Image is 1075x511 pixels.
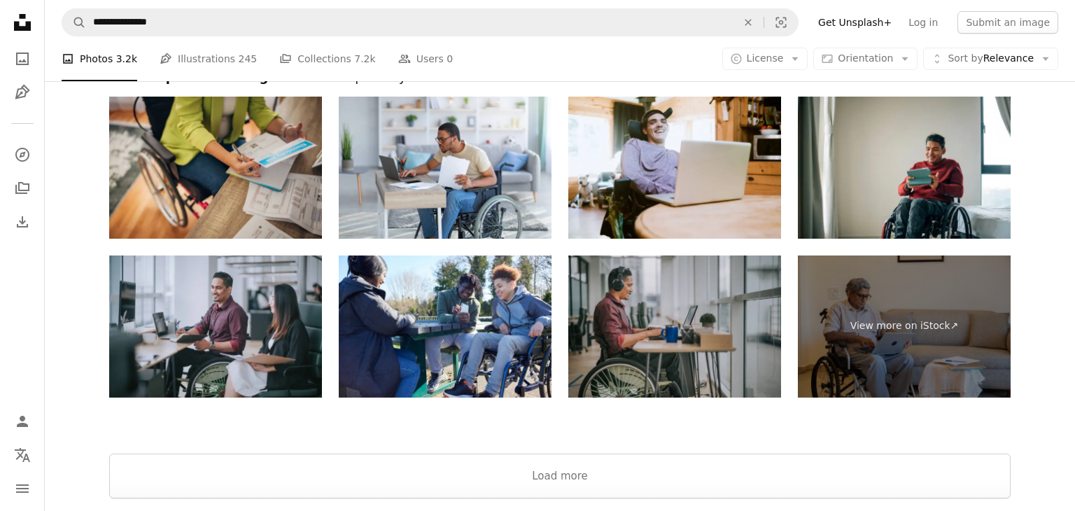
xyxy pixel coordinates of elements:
button: Visual search [764,9,798,36]
span: 0 [447,51,453,66]
button: Load more [109,454,1011,498]
a: Home — Unsplash [8,8,36,39]
a: Photos [8,45,36,73]
img: Teenage Girl In Wheelchair With Friends Looking At Social Media On Mobile Phones In Park [339,255,551,398]
a: View more on iStock↗ [798,255,1011,398]
a: Illustrations 245 [160,36,257,81]
button: License [722,48,808,70]
a: Log in [900,11,946,34]
span: 7.2k [354,51,375,66]
img: Paraplegic black guy in wheelchair with documents using laptop to work online from home [339,97,551,239]
button: Clear [733,9,764,36]
img: Confident Young Man In Wheelchair At Home [568,97,781,239]
img: Indian white collar male worker in wheelchair having cheerful discussion conversation with his fe... [109,255,322,398]
a: Log in / Sign up [8,407,36,435]
button: Orientation [813,48,918,70]
form: Find visuals sitewide [62,8,799,36]
button: Sort byRelevance [923,48,1058,70]
a: Collections [8,174,36,202]
button: Menu [8,475,36,503]
button: Submit an image [957,11,1058,34]
a: Illustrations [8,78,36,106]
a: Users 0 [398,36,454,81]
span: 245 [239,51,258,66]
span: Relevance [948,52,1034,66]
a: Collections 7.2k [279,36,375,81]
span: License [747,52,784,64]
span: Orientation [838,52,893,64]
img: Disability wheelchair disabled man handicap sitting handicapped health young wheel care invalid t... [798,97,1011,239]
a: Download History [8,208,36,236]
span: Sort by [948,52,983,64]
a: Get Unsplash+ [810,11,900,34]
a: Explore [8,141,36,169]
button: Search Unsplash [62,9,86,36]
button: Language [8,441,36,469]
img: asian indian male white collar worker with disability on wheelchair talking to the camera video c... [568,255,781,398]
img: Woman doing home finances [109,97,322,239]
